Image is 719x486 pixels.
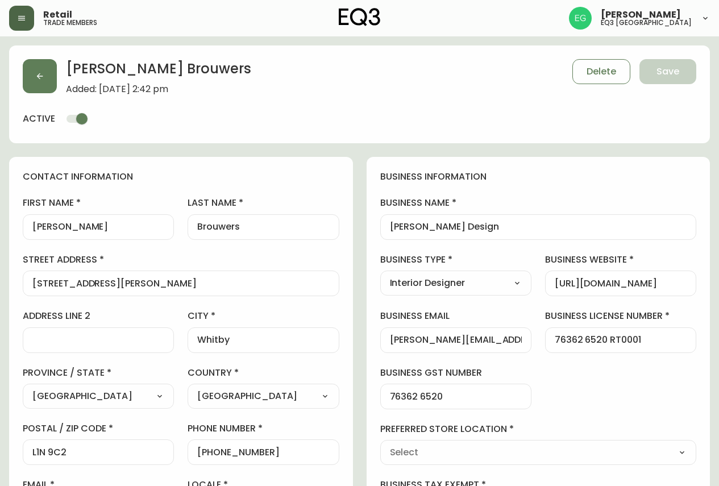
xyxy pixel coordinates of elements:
label: street address [23,254,339,266]
label: city [188,310,339,322]
h4: contact information [23,171,339,183]
label: postal / zip code [23,422,174,435]
h5: trade members [43,19,97,26]
span: Added: [DATE] 2:42 pm [66,84,251,94]
label: business name [380,197,697,209]
label: address line 2 [23,310,174,322]
button: Delete [572,59,630,84]
h4: business information [380,171,697,183]
input: https://www.designshop.com [555,278,687,289]
span: Retail [43,10,72,19]
span: [PERSON_NAME] [601,10,681,19]
label: last name [188,197,339,209]
h4: active [23,113,55,125]
label: country [188,367,339,379]
span: Delete [587,65,616,78]
label: business email [380,310,531,322]
img: db11c1629862fe82d63d0774b1b54d2b [569,7,592,30]
label: business gst number [380,367,531,379]
label: business license number [545,310,696,322]
label: province / state [23,367,174,379]
label: preferred store location [380,423,697,435]
h2: [PERSON_NAME] Brouwers [66,59,251,84]
label: business type [380,254,531,266]
img: logo [339,8,381,26]
h5: eq3 [GEOGRAPHIC_DATA] [601,19,692,26]
label: phone number [188,422,339,435]
label: business website [545,254,696,266]
label: first name [23,197,174,209]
